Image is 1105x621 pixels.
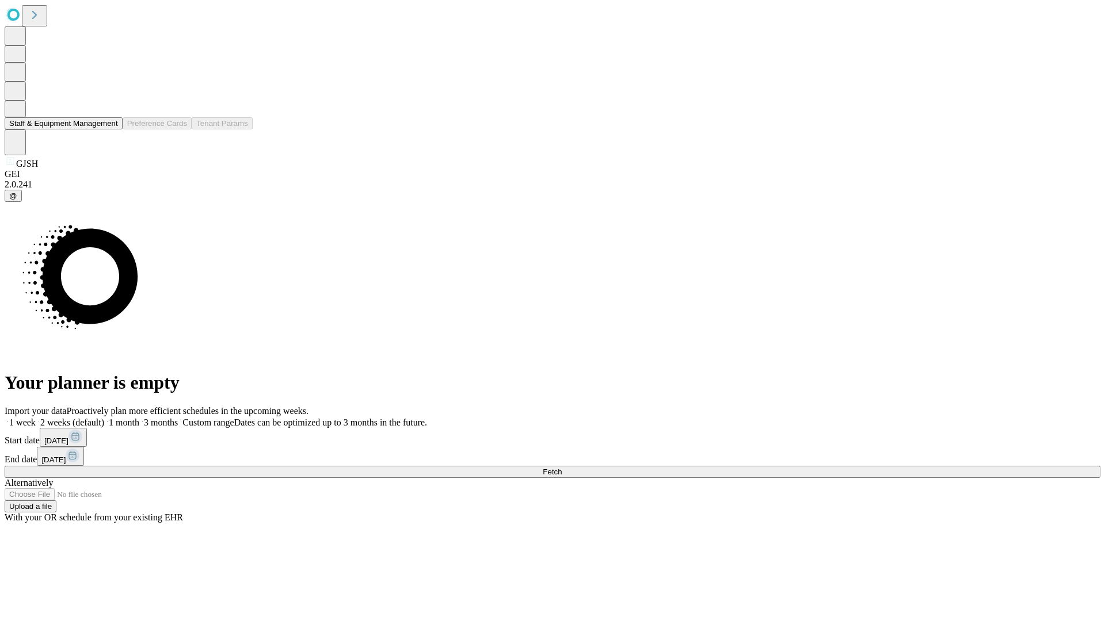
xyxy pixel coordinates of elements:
span: Alternatively [5,478,53,488]
span: @ [9,191,17,200]
div: End date [5,447,1100,466]
button: Staff & Equipment Management [5,117,123,129]
button: Tenant Params [192,117,253,129]
span: 1 week [9,417,36,427]
span: Custom range [182,417,234,427]
h1: Your planner is empty [5,372,1100,393]
span: 3 months [144,417,178,427]
button: [DATE] [37,447,84,466]
span: Import your data [5,406,67,416]
div: GEI [5,169,1100,179]
span: [DATE] [41,455,66,464]
button: Preference Cards [123,117,192,129]
span: 1 month [109,417,139,427]
span: 2 weeks (default) [40,417,104,427]
button: Upload a file [5,500,56,512]
button: Fetch [5,466,1100,478]
span: Dates can be optimized up to 3 months in the future. [234,417,427,427]
span: With your OR schedule from your existing EHR [5,512,183,522]
span: [DATE] [44,436,68,445]
span: Proactively plan more efficient schedules in the upcoming weeks. [67,406,308,416]
span: Fetch [543,467,562,476]
button: [DATE] [40,428,87,447]
button: @ [5,190,22,202]
div: Start date [5,428,1100,447]
div: 2.0.241 [5,179,1100,190]
span: GJSH [16,159,38,168]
